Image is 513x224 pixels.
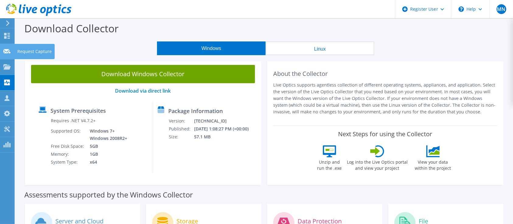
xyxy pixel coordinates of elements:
[115,87,171,94] a: Download via direct link
[169,125,194,133] td: Published:
[169,117,194,125] td: Version:
[194,125,257,133] td: [DATE] 1:08:27 PM (+00:00)
[168,108,223,114] label: Package Information
[24,192,193,198] label: Assessments supported by the Windows Collector
[316,157,344,171] label: Unzip and run the .exe
[169,133,194,141] td: Size:
[85,142,128,150] td: 5GB
[194,133,257,141] td: 57.1 MB
[14,44,55,59] div: Request Capture
[85,127,128,142] td: Windows 7+ Windows 2008R2+
[51,158,85,166] td: System Type:
[157,41,266,55] button: Windows
[85,158,128,166] td: x64
[51,118,96,124] label: Requires .NET V4.7.2+
[51,142,85,150] td: Free Disk Space:
[51,108,106,114] label: System Prerequisites
[51,127,85,142] td: Supported OS:
[194,117,257,125] td: [TECHNICAL_ID]
[338,130,432,138] label: Next Steps for using the Collector
[51,150,85,158] td: Memory:
[411,157,455,171] label: View your data within the project
[347,157,408,171] label: Log into the Live Optics portal and view your project
[266,41,374,55] button: Linux
[273,70,497,77] h2: About the Collector
[24,21,119,35] label: Download Collector
[273,82,497,115] p: Live Optics supports agentless collection of different operating systems, appliances, and applica...
[459,6,464,12] svg: \n
[85,150,128,158] td: 1GB
[31,65,255,83] a: Download Windows Collector
[497,4,506,14] span: MN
